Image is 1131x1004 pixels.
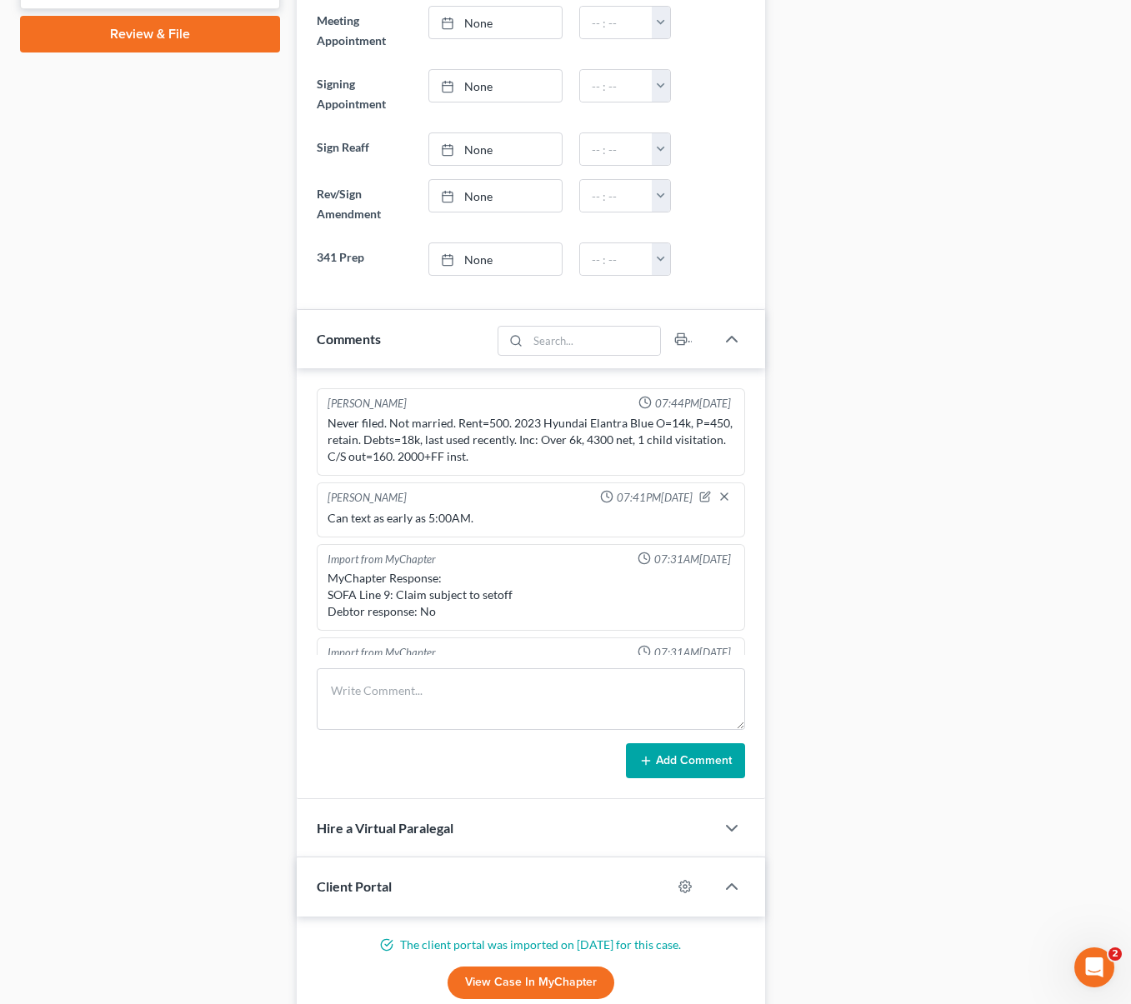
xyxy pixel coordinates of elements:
[328,645,436,661] div: Import from MyChapter
[308,132,419,166] label: Sign Reaff
[654,552,731,567] span: 07:31AM[DATE]
[429,7,563,38] a: None
[328,490,407,507] div: [PERSON_NAME]
[528,327,660,355] input: Search...
[580,243,653,275] input: -- : --
[328,570,733,620] div: MyChapter Response: SOFA Line 9: Claim subject to setoff Debtor response: No
[308,242,419,276] label: 341 Prep
[580,7,653,38] input: -- : --
[448,967,614,1000] a: View Case in MyChapter
[617,490,693,506] span: 07:41PM[DATE]
[654,645,731,661] span: 07:31AM[DATE]
[626,743,745,778] button: Add Comment
[1074,947,1114,987] iframe: Intercom live chat
[328,552,436,567] div: Import from MyChapter
[429,70,563,102] a: None
[317,937,744,953] p: The client portal was imported on [DATE] for this case.
[20,16,280,52] a: Review & File
[308,179,419,229] label: Rev/Sign Amendment
[580,180,653,212] input: -- : --
[429,243,563,275] a: None
[655,396,731,412] span: 07:44PM[DATE]
[308,6,419,56] label: Meeting Appointment
[317,878,392,894] span: Client Portal
[328,396,407,412] div: [PERSON_NAME]
[580,70,653,102] input: -- : --
[580,133,653,165] input: -- : --
[328,510,733,527] div: Can text as early as 5:00AM.
[317,331,381,347] span: Comments
[1108,947,1122,961] span: 2
[308,69,419,119] label: Signing Appointment
[429,180,563,212] a: None
[317,820,453,836] span: Hire a Virtual Paralegal
[328,415,733,465] div: Never filed. Not married. Rent=500. 2023 Hyundai Elantra Blue O=14k, P=450, retain. Debts=18k, la...
[429,133,563,165] a: None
